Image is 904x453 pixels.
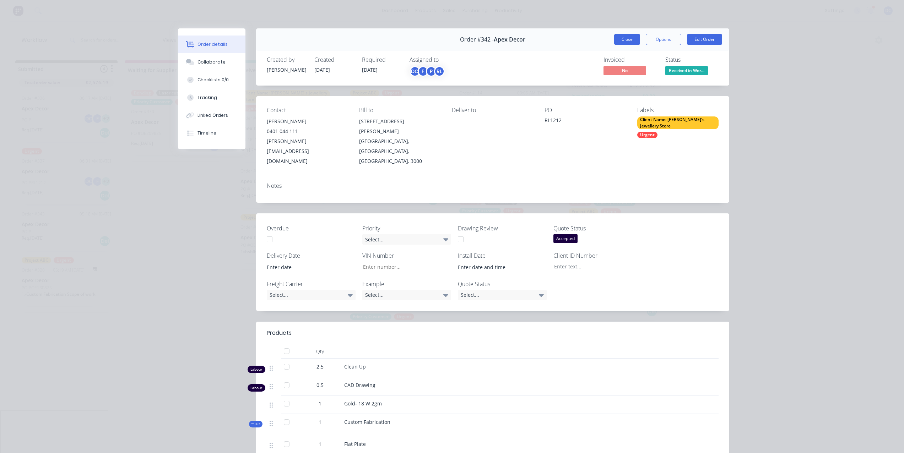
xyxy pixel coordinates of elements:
div: Status [665,56,719,63]
label: Quote Status [553,224,642,233]
div: [GEOGRAPHIC_DATA], [GEOGRAPHIC_DATA], [GEOGRAPHIC_DATA], 3000 [359,136,440,166]
div: Contact [267,107,348,114]
span: No [603,66,646,75]
label: Client ID Number [553,251,642,260]
button: Tracking [178,89,245,107]
span: 1 [319,418,321,426]
div: Notes [267,182,719,189]
label: VIN Number [362,251,451,260]
input: Enter number... [357,261,451,272]
label: Install Date [458,251,547,260]
input: Enter date [262,262,350,272]
button: Linked Orders [178,107,245,124]
label: Quote Status [458,280,547,288]
span: Kit [251,421,260,427]
button: Order details [178,36,245,53]
span: CAD Drawing [344,382,375,388]
span: Received in Wor... [665,66,708,75]
span: [DATE] [362,66,378,73]
div: P [426,66,437,77]
div: Products [267,329,292,337]
button: Options [646,34,681,45]
div: Qty [299,344,341,359]
span: 2.5 [316,363,324,370]
label: Example [362,280,451,288]
div: [STREET_ADDRESS][PERSON_NAME] [359,116,440,136]
button: Received in Wor... [665,66,708,77]
div: RL [434,66,445,77]
div: Select... [458,290,547,300]
div: Bill to [359,107,440,114]
div: Kit [249,421,262,427]
span: [DATE] [314,66,330,73]
span: 1 [319,440,321,448]
span: Gold- 18 W 2gm [344,400,382,407]
span: 0.5 [316,381,324,389]
div: Timeline [197,130,216,136]
span: Clean Up [344,363,366,370]
div: Urgent [637,132,657,138]
div: Created by [267,56,306,63]
button: DCFPRL [410,66,445,77]
div: Labour [248,384,265,392]
div: Labour [248,366,265,373]
button: Checklists 0/0 [178,71,245,89]
div: F [418,66,428,77]
div: [PERSON_NAME] [267,66,306,73]
span: Order #342 - [460,36,494,43]
div: Tracking [197,94,217,101]
div: Collaborate [197,59,226,65]
div: Checklists 0/0 [197,77,229,83]
div: Order details [197,41,228,48]
div: Select... [267,290,356,300]
button: Collaborate [178,53,245,71]
button: Close [614,34,640,45]
span: Apex Decor [494,36,525,43]
input: Enter date and time [453,262,541,272]
div: Accepted [553,234,578,243]
div: [PERSON_NAME] [267,116,348,126]
div: [PERSON_NAME][EMAIL_ADDRESS][DOMAIN_NAME] [267,136,348,166]
div: Client Name: [PERSON_NAME]'s Jewellery Store [637,116,719,129]
label: Drawing Review [458,224,547,233]
div: Created [314,56,353,63]
span: Flat Plate [344,441,366,447]
label: Delivery Date [267,251,356,260]
div: Linked Orders [197,112,228,119]
div: Invoiced [603,56,657,63]
div: Assigned to [410,56,481,63]
div: DC [410,66,420,77]
label: Freight Carrier [267,280,356,288]
div: RL1212 [545,116,626,126]
button: Edit Order [687,34,722,45]
div: PO [545,107,626,114]
div: Deliver to [452,107,533,114]
label: Priority [362,224,451,233]
label: Overdue [267,224,356,233]
div: Labels [637,107,719,114]
button: Timeline [178,124,245,142]
div: Select... [362,234,451,245]
div: Required [362,56,401,63]
div: [STREET_ADDRESS][PERSON_NAME][GEOGRAPHIC_DATA], [GEOGRAPHIC_DATA], [GEOGRAPHIC_DATA], 3000 [359,116,440,166]
div: [PERSON_NAME]0401 044 111[PERSON_NAME][EMAIL_ADDRESS][DOMAIN_NAME] [267,116,348,166]
span: 1 [319,400,321,407]
div: 0401 044 111 [267,126,348,136]
div: Select... [362,290,451,300]
span: Custom Fabrication [344,419,390,425]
